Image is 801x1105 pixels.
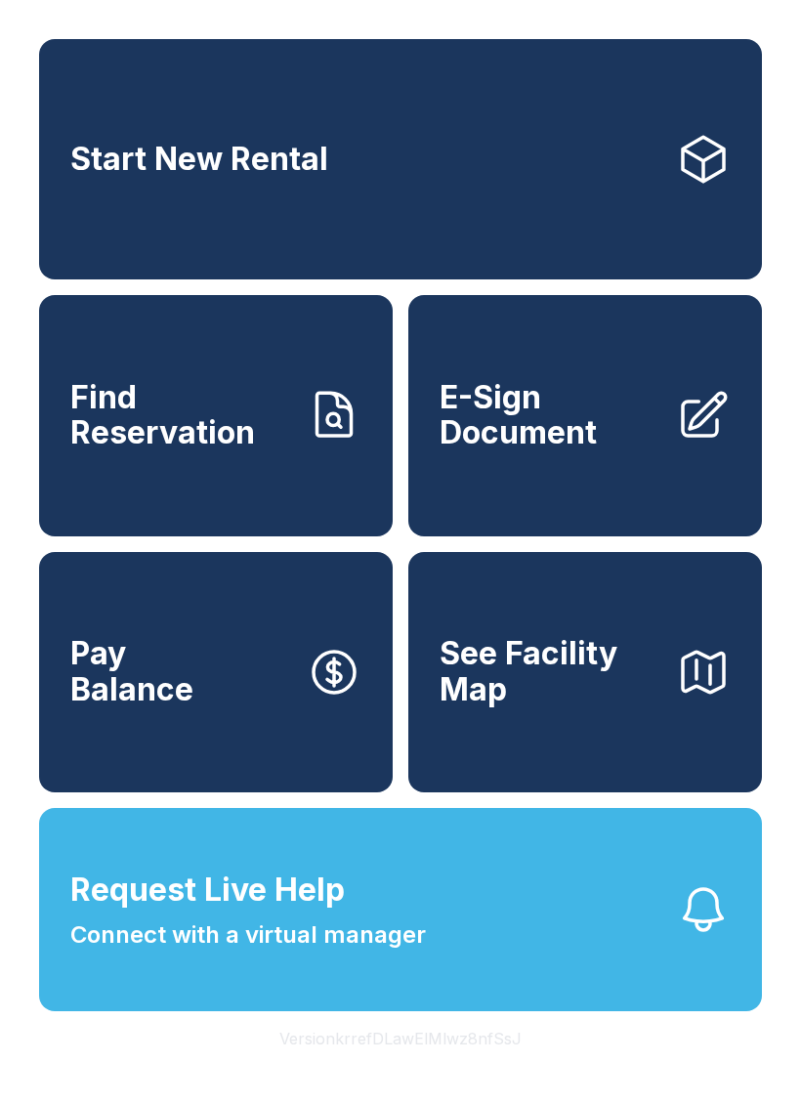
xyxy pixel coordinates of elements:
span: Pay Balance [70,636,193,707]
a: Start New Rental [39,39,762,279]
button: Request Live HelpConnect with a virtual manager [39,808,762,1011]
span: Request Live Help [70,867,345,914]
a: E-Sign Document [408,295,762,535]
span: Find Reservation [70,380,291,451]
button: PayBalance [39,552,393,792]
button: VersionkrrefDLawElMlwz8nfSsJ [264,1011,537,1066]
span: See Facility Map [440,636,660,707]
span: Connect with a virtual manager [70,917,426,953]
span: E-Sign Document [440,380,660,451]
button: See Facility Map [408,552,762,792]
a: Find Reservation [39,295,393,535]
span: Start New Rental [70,142,328,178]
